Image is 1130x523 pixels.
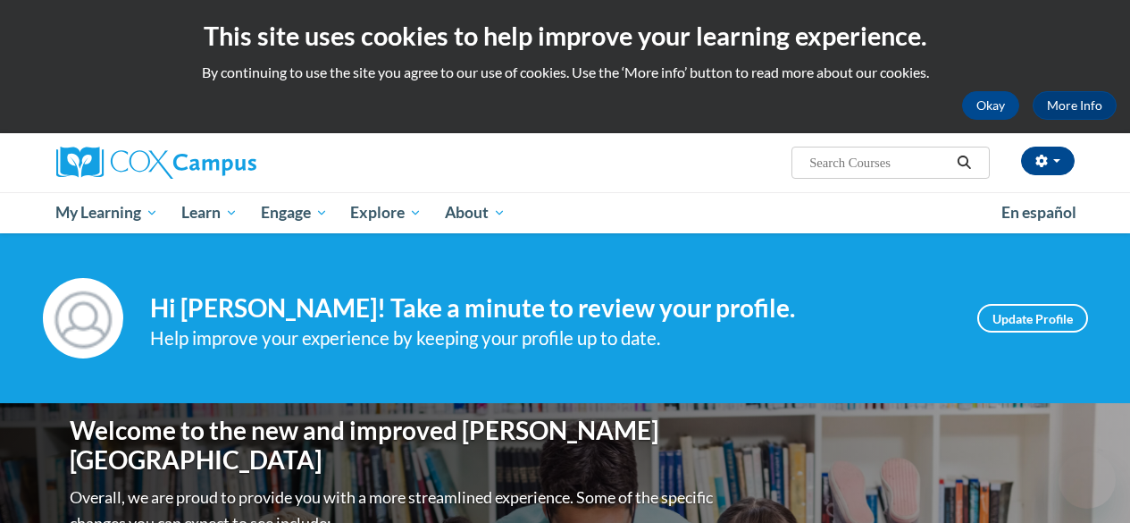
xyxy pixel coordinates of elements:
[350,202,422,224] span: Explore
[962,91,1019,120] button: Okay
[13,18,1117,54] h2: This site uses cookies to help improve your learning experience.
[808,152,950,173] input: Search Courses
[43,278,123,359] img: Profile Image
[261,202,328,224] span: Engage
[990,194,1088,232] a: En español
[950,152,977,173] button: Search
[43,192,1088,233] div: Main menu
[170,192,249,233] a: Learn
[1059,451,1116,509] iframe: Button to launch messaging window
[445,202,506,224] span: About
[45,192,171,233] a: My Learning
[13,63,1117,82] p: By continuing to use the site you agree to our use of cookies. Use the ‘More info’ button to read...
[150,324,950,353] div: Help improve your experience by keeping your profile up to date.
[1001,203,1076,222] span: En español
[150,293,950,324] h4: Hi [PERSON_NAME]! Take a minute to review your profile.
[977,304,1088,333] a: Update Profile
[339,192,433,233] a: Explore
[56,147,256,179] img: Cox Campus
[1021,147,1075,175] button: Account Settings
[55,202,158,224] span: My Learning
[1033,91,1117,120] a: More Info
[181,202,238,224] span: Learn
[70,416,717,476] h1: Welcome to the new and improved [PERSON_NAME][GEOGRAPHIC_DATA]
[249,192,339,233] a: Engage
[56,147,378,179] a: Cox Campus
[433,192,517,233] a: About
